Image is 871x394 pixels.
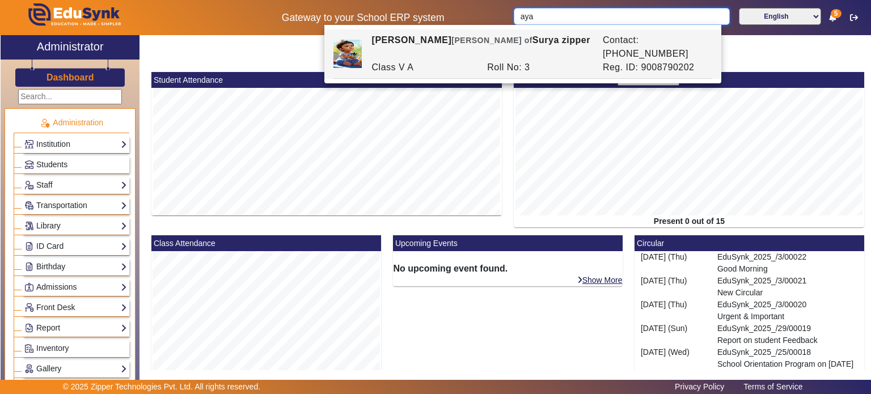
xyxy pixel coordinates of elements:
[24,342,127,355] a: Inventory
[14,117,129,129] p: Administration
[514,8,729,25] input: Search
[151,72,502,88] mat-card-header: Student Attendance
[597,61,712,74] div: Reg. ID: 9008790202
[24,158,127,171] a: Students
[46,71,95,83] a: Dashboard
[635,299,711,323] div: [DATE] (Thu)
[333,40,362,68] img: ef996a47-5e70-4dc8-bbd6-8977c6661d5c
[831,9,842,18] span: 5
[711,251,864,275] div: EduSynk_2025_/3/00022
[151,235,381,251] mat-card-header: Class Attendance
[18,89,122,104] input: Search...
[635,323,711,346] div: [DATE] (Sun)
[224,12,502,24] h5: Gateway to your School ERP system
[393,235,623,251] mat-card-header: Upcoming Events
[717,358,859,370] p: School Orientation Program on [DATE]
[669,379,730,394] a: Privacy Policy
[711,346,864,370] div: EduSynk_2025_/25/00018
[40,118,50,128] img: Administration.png
[393,263,623,274] h6: No upcoming event found.
[36,344,69,353] span: Inventory
[597,33,712,61] div: Contact: [PHONE_NUMBER]
[514,215,864,227] div: Present 0 out of 15
[46,72,94,83] h3: Dashboard
[717,263,859,275] p: Good Morning
[711,275,864,299] div: EduSynk_2025_/3/00021
[635,346,711,370] div: [DATE] (Wed)
[481,61,597,74] div: Roll No: 3
[63,381,261,393] p: © 2025 Zipper Technologies Pvt. Ltd. All rights reserved.
[717,287,859,299] p: New Circular
[25,160,33,169] img: Students.png
[1,35,139,60] a: Administrator
[25,344,33,353] img: Inventory.png
[146,61,870,72] h2: Zipper Technologies Pvt Ltd
[717,334,859,346] p: Report on student Feedback
[738,379,808,394] a: Terms of Service
[451,36,532,45] span: [PERSON_NAME] of
[37,40,104,53] h2: Administrator
[635,251,711,275] div: [DATE] (Thu)
[635,235,864,251] mat-card-header: Circular
[635,275,711,299] div: [DATE] (Thu)
[717,311,859,323] p: Urgent & Important
[711,323,864,346] div: EduSynk_2025_/29/00019
[366,33,597,61] div: [PERSON_NAME] Surya zipper
[577,275,623,285] a: Show More
[36,160,67,169] span: Students
[366,61,481,74] div: Class V A
[711,299,864,323] div: EduSynk_2025_/3/00020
